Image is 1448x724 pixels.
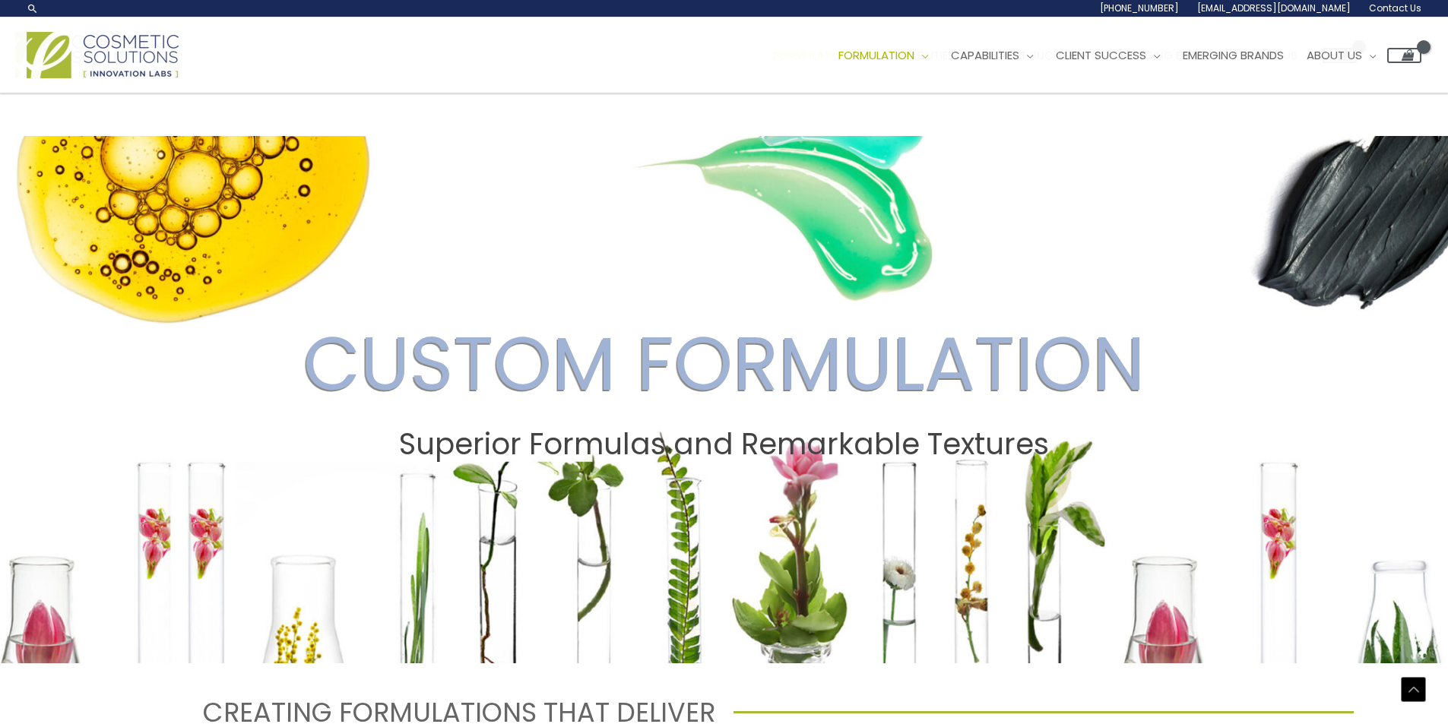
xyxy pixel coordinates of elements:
nav: Site Navigation [816,33,1421,78]
a: Capabilities [939,33,1044,78]
a: About Us [1295,33,1387,78]
img: Cosmetic Solutions Logo [27,32,179,78]
h2: Superior Formulas and Remarkable Textures [14,427,1434,462]
span: [PHONE_NUMBER] [1100,2,1179,14]
a: Formulation [827,33,939,78]
h2: CUSTOM FORMULATION [14,319,1434,409]
span: About Us [1307,47,1362,63]
span: Contact Us [1369,2,1421,14]
a: Emerging Brands [1171,33,1295,78]
span: [EMAIL_ADDRESS][DOMAIN_NAME] [1197,2,1351,14]
span: Emerging Brands [1183,47,1284,63]
span: Capabilities [951,47,1019,63]
span: Formulation [838,47,914,63]
a: Search icon link [27,2,39,14]
a: View Shopping Cart, empty [1387,48,1421,63]
span: Client Success [1056,47,1146,63]
a: Client Success [1044,33,1171,78]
